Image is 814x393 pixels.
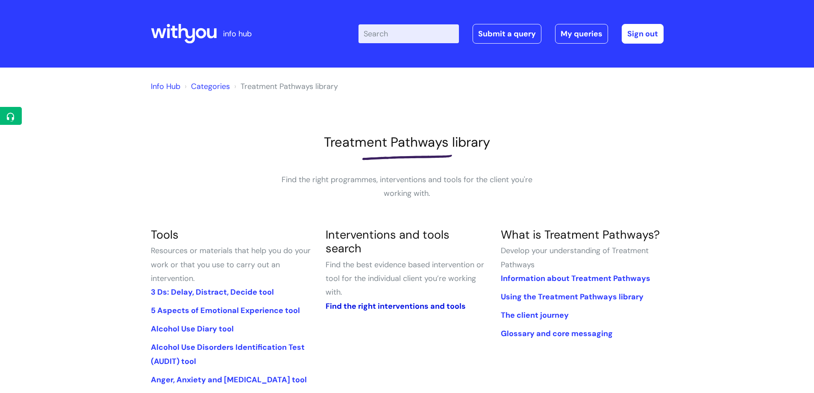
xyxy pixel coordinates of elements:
[501,310,569,320] a: The client journey
[191,81,230,92] a: Categories
[182,80,230,93] li: Solution home
[501,227,660,242] a: What is Treatment Pathways?
[151,375,307,385] a: Anger, Anxiety and [MEDICAL_DATA] tool
[151,342,305,366] a: Alcohol Use Disorders Identification Test (AUDIT) tool
[622,24,664,44] a: Sign out
[151,324,234,334] a: Alcohol Use Diary tool
[326,260,484,298] span: Find the best evidence based intervention or tool for the individual client you’re working with.
[501,292,644,302] a: Using the Treatment Pathways library
[232,80,338,93] li: Treatment Pathways library
[279,173,535,201] p: Find the right programmes, interventions and tools for the client you're working with.
[359,24,664,44] div: | -
[223,27,252,41] p: info hub
[151,287,274,297] a: 3 Ds: Delay, Distract, Decide tool
[326,227,450,256] a: Interventions and tools search
[151,245,311,284] span: Resources or materials that help you do your work or that you use to carry out an intervention.
[501,328,613,339] a: Glossary and core messaging
[151,305,300,316] a: 5 Aspects of Emotional Experience tool
[326,301,466,311] a: Find the right interventions and tools
[359,24,459,43] input: Search
[501,273,650,284] a: Information about Treatment Pathways
[555,24,608,44] a: My queries
[151,81,180,92] a: Info Hub
[151,227,179,242] a: Tools
[501,245,649,269] span: Develop your understanding of Treatment Pathways
[151,134,664,150] h1: Treatment Pathways library
[473,24,541,44] a: Submit a query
